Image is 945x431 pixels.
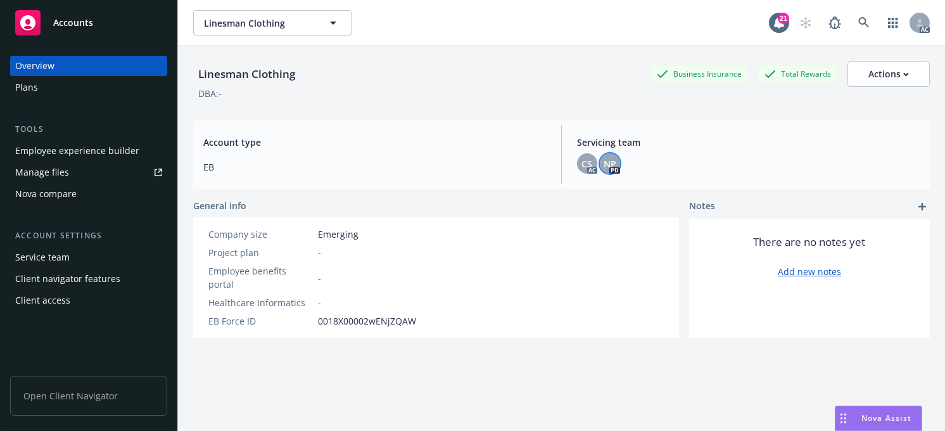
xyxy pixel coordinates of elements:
[193,199,246,212] span: General info
[10,162,167,183] a: Manage files
[822,10,847,35] a: Report a Bug
[198,87,222,100] div: DBA: -
[203,136,546,149] span: Account type
[15,141,139,161] div: Employee experience builder
[10,290,167,311] a: Client access
[15,77,38,98] div: Plans
[847,61,930,87] button: Actions
[689,199,715,214] span: Notes
[778,13,789,24] div: 21
[10,269,167,289] a: Client navigator features
[318,228,358,241] span: Emerging
[10,77,167,98] a: Plans
[15,290,70,311] div: Client access
[758,66,837,82] div: Total Rewards
[835,406,922,431] button: Nova Assist
[851,10,877,35] a: Search
[582,157,593,170] span: CS
[318,271,321,285] span: -
[318,296,321,309] span: -
[203,160,546,174] span: EB
[208,264,313,291] div: Employee benefits portal
[10,141,167,161] a: Employee experience builder
[15,162,69,183] div: Manage files
[835,406,851,430] div: Drag to move
[208,246,313,259] div: Project plan
[10,56,167,76] a: Overview
[193,10,352,35] button: Linesman Clothing
[10,229,167,242] div: Account settings
[10,376,167,416] span: Open Client Navigator
[15,56,54,76] div: Overview
[650,66,748,82] div: Business Insurance
[15,184,77,204] div: Nova compare
[318,246,321,259] span: -
[208,296,313,309] div: Healthcare Informatics
[868,62,909,86] div: Actions
[204,16,314,30] span: Linesman Clothing
[577,136,920,149] span: Servicing team
[193,66,300,82] div: Linesman Clothing
[208,314,313,328] div: EB Force ID
[318,314,416,328] span: 0018X00002wENjZQAW
[604,157,616,170] span: NP
[793,10,818,35] a: Start snowing
[10,184,167,204] a: Nova compare
[15,269,120,289] div: Client navigator features
[778,265,841,278] a: Add new notes
[53,18,93,28] span: Accounts
[915,199,930,214] a: add
[208,228,313,241] div: Company size
[880,10,906,35] a: Switch app
[861,413,911,423] span: Nova Assist
[10,123,167,136] div: Tools
[15,247,70,267] div: Service team
[10,247,167,267] a: Service team
[10,5,167,41] a: Accounts
[754,235,866,250] span: There are no notes yet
